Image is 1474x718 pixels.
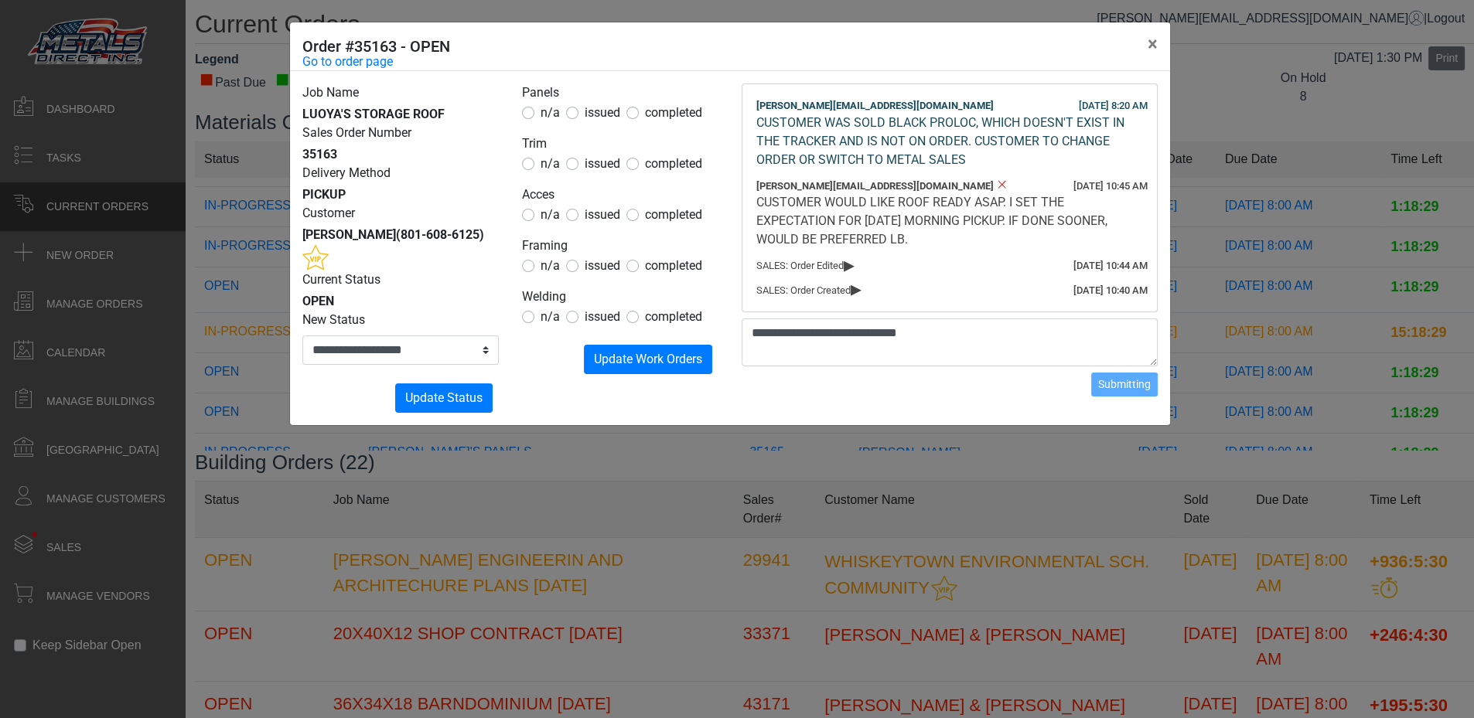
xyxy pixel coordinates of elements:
[756,193,1143,249] div: CUSTOMER WOULD LIKE ROOF READY ASAP. I SET THE EXPECTATION FOR [DATE] MORNING PICKUP. IF DONE SOO...
[302,53,393,71] a: Go to order page
[302,227,484,264] span: (801-608-6125)
[395,383,493,413] button: Update Status
[302,107,445,121] span: LUOYA'S STORAGE ROOF
[645,258,702,273] span: completed
[302,145,499,164] div: 35163
[541,105,560,120] span: n/a
[302,271,380,289] label: Current Status
[844,260,855,270] span: ▸
[585,105,620,120] span: issued
[522,83,718,104] legend: Panels
[645,156,702,171] span: completed
[522,134,718,155] legend: Trim
[585,156,620,171] span: issued
[302,204,355,223] label: Customer
[645,309,702,324] span: completed
[302,185,499,204] div: PICKUP
[522,185,718,206] legend: Acces
[585,207,620,222] span: issued
[645,105,702,120] span: completed
[405,390,483,405] span: Update Status
[851,284,862,294] span: ▸
[541,309,560,324] span: n/a
[1091,373,1158,396] button: Submitting
[756,283,1143,298] div: SALES: Order Created
[645,207,702,222] span: completed
[302,244,329,271] img: This customer should be prioritized
[302,311,365,329] label: New Status
[1073,283,1148,298] div: [DATE] 10:40 AM
[756,100,994,111] span: [PERSON_NAME][EMAIL_ADDRESS][DOMAIN_NAME]
[756,114,1143,169] div: CUSTOMER WAS SOLD BLACK PROLOC, WHICH DOESN'T EXIST IN THE TRACKER AND IS NOT ON ORDER. CUSTOMER ...
[302,164,391,182] label: Delivery Method
[756,258,1143,274] div: SALES: Order Edited
[1079,98,1148,114] div: [DATE] 8:20 AM
[302,292,499,311] div: OPEN
[302,35,450,58] h5: Order #35163 - OPEN
[1073,258,1148,274] div: [DATE] 10:44 AM
[541,156,560,171] span: n/a
[541,207,560,222] span: n/a
[585,309,620,324] span: issued
[1098,378,1151,390] span: Submitting
[522,288,718,308] legend: Welding
[756,180,994,192] span: [PERSON_NAME][EMAIL_ADDRESS][DOMAIN_NAME]
[302,124,411,142] label: Sales Order Number
[585,258,620,273] span: issued
[1135,22,1170,66] button: Close
[584,345,712,374] button: Update Work Orders
[541,258,560,273] span: n/a
[594,352,702,366] span: Update Work Orders
[1073,179,1148,194] div: [DATE] 10:45 AM
[522,236,718,257] legend: Framing
[302,83,359,102] label: Job Name
[302,226,499,271] div: [PERSON_NAME]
